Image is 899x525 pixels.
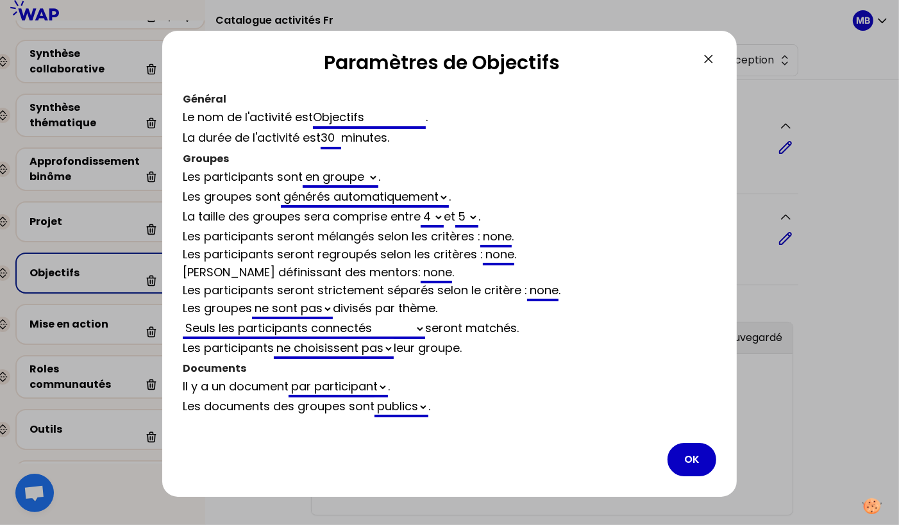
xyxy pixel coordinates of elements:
div: Les groupes divisés par thème . [183,299,716,319]
input: infinie [321,129,341,149]
button: Manage your preferences about cookies [855,490,889,522]
div: Il y a un document . [183,378,716,397]
span: Documents [183,361,246,376]
div: Les participants sont . [183,168,716,188]
div: none [527,282,559,301]
div: Les participants seront regroupés selon les critères : . [183,246,716,263]
div: La durée de l'activité est minutes . [183,129,716,149]
span: Groupes [183,151,229,166]
span: Général [183,92,226,106]
div: Les participants seront strictement séparés selon le critère : . [183,281,716,299]
div: Les documents des groupes sont . [183,397,716,417]
div: Les participants leur groupe . [183,339,716,359]
div: Les participants seront mélangés selon les critères : . [183,228,716,246]
div: [PERSON_NAME] définissant des mentors: . [183,263,716,281]
div: Le nom de l'activité est . [183,108,716,129]
h2: Paramètres de Objectifs [183,51,701,79]
div: none [483,246,514,265]
div: none [421,264,452,283]
div: seront matchés . [183,319,716,339]
button: OK [668,443,716,476]
div: Les groupes sont . [183,188,716,208]
div: La taille des groupes sera comprise entre et . [183,208,716,228]
div: none [480,228,512,247]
